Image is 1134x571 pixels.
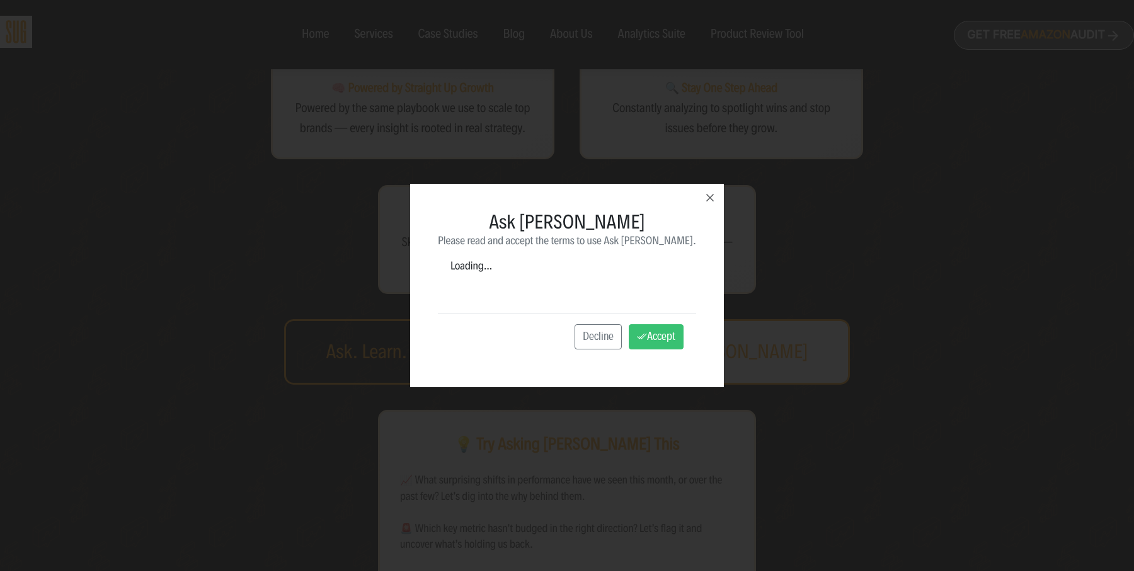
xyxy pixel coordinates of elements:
[438,212,696,233] h3: Ask [PERSON_NAME]
[438,248,696,314] div: Loading…
[438,233,696,248] p: Please read and accept the terms to use Ask [PERSON_NAME].
[629,324,684,349] button: Accept
[575,324,622,349] button: Decline
[696,184,724,212] button: Close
